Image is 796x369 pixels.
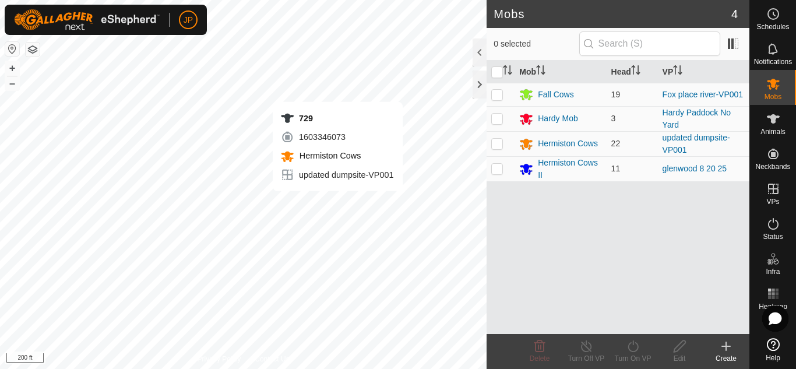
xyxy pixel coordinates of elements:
[658,61,749,83] th: VP
[607,61,658,83] th: Head
[656,353,703,364] div: Edit
[611,90,621,99] span: 19
[756,23,789,30] span: Schedules
[766,198,779,205] span: VPs
[663,133,730,154] a: updated dumpsite-VP001
[280,168,393,182] div: updated dumpsite-VP001
[663,164,727,173] a: glenwood 8 20 25
[280,111,393,125] div: 729
[755,163,790,170] span: Neckbands
[765,93,781,100] span: Mobs
[14,9,160,30] img: Gallagher Logo
[703,353,749,364] div: Create
[763,233,783,240] span: Status
[766,268,780,275] span: Infra
[538,89,573,101] div: Fall Cows
[5,42,19,56] button: Reset Map
[766,354,780,361] span: Help
[26,43,40,57] button: Map Layers
[579,31,720,56] input: Search (S)
[538,157,601,181] div: Hermiston Cows II
[538,113,577,125] div: Hardy Mob
[663,90,744,99] a: Fox place river-VP001
[5,61,19,75] button: +
[563,353,610,364] div: Turn Off VP
[750,333,796,366] a: Help
[631,67,640,76] p-sorticon: Activate to sort
[297,151,361,160] span: Hermiston Cows
[255,354,289,364] a: Contact Us
[611,164,621,173] span: 11
[198,354,241,364] a: Privacy Policy
[673,67,682,76] p-sorticon: Activate to sort
[515,61,606,83] th: Mob
[503,67,512,76] p-sorticon: Activate to sort
[663,108,731,129] a: Hardy Paddock No Yard
[494,7,731,21] h2: Mobs
[538,138,598,150] div: Hermiston Cows
[611,139,621,148] span: 22
[5,76,19,90] button: –
[731,5,738,23] span: 4
[759,303,787,310] span: Heatmap
[760,128,786,135] span: Animals
[611,114,616,123] span: 3
[184,14,193,26] span: JP
[530,354,550,363] span: Delete
[494,38,579,50] span: 0 selected
[280,130,393,144] div: 1603346073
[754,58,792,65] span: Notifications
[536,67,545,76] p-sorticon: Activate to sort
[610,353,656,364] div: Turn On VP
